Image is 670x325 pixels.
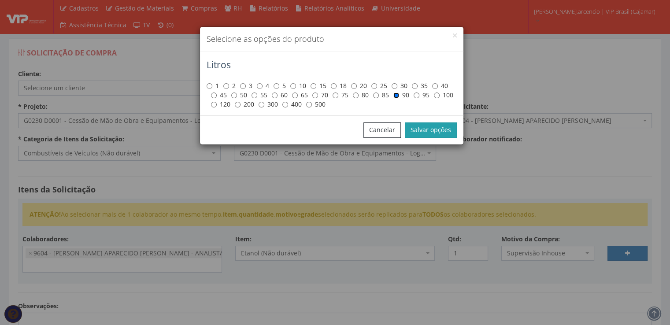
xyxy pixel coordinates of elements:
[290,81,306,90] label: 10
[412,81,428,90] label: 35
[371,81,387,90] label: 25
[257,81,269,90] label: 4
[292,91,308,100] label: 65
[392,81,407,90] label: 30
[333,91,348,100] label: 75
[393,91,409,100] label: 90
[331,81,347,90] label: 18
[231,91,247,100] label: 50
[363,122,401,137] button: Cancelar
[405,122,457,137] button: Salvar opções
[207,59,457,72] legend: Litros
[312,91,328,100] label: 70
[223,81,236,90] label: 2
[373,91,389,100] label: 85
[252,91,267,100] label: 55
[240,81,252,90] label: 3
[282,100,302,109] label: 400
[434,91,453,100] label: 100
[353,91,369,100] label: 80
[211,100,230,109] label: 120
[207,33,457,45] h4: Selecione as opções do produto
[432,81,448,90] label: 40
[351,81,367,90] label: 20
[207,81,219,90] label: 1
[306,100,326,109] label: 500
[311,81,326,90] label: 15
[272,91,288,100] label: 60
[259,100,278,109] label: 300
[414,91,429,100] label: 95
[211,91,227,100] label: 45
[274,81,286,90] label: 5
[235,100,254,109] label: 200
